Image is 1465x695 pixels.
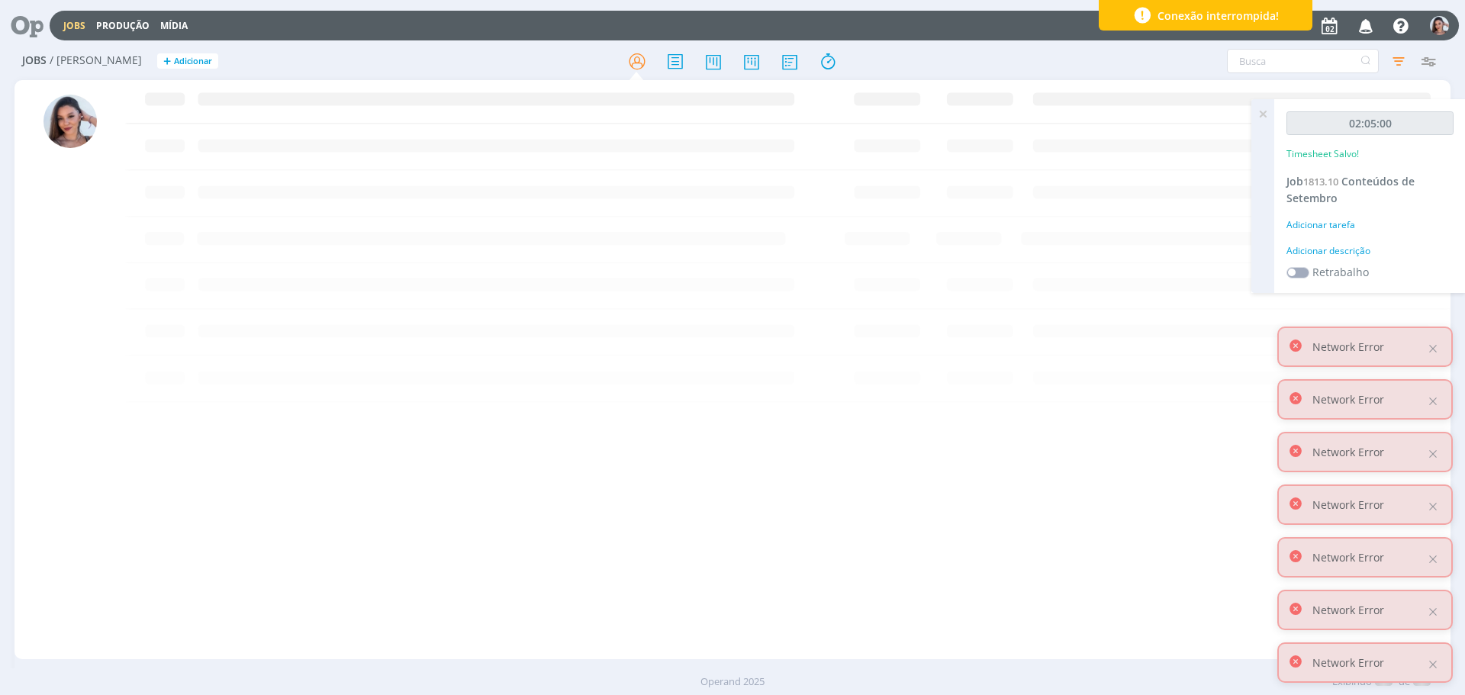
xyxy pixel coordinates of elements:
p: Network Error [1312,391,1384,407]
p: Network Error [1312,602,1384,618]
button: N [1429,12,1450,39]
a: Produção [96,19,150,32]
span: Jobs [22,54,47,67]
a: Job1813.10Conteúdos de Setembro [1286,174,1415,205]
p: Network Error [1312,444,1384,460]
p: Network Error [1312,497,1384,513]
span: Conteúdos de Setembro [1286,174,1415,205]
span: / [PERSON_NAME] [50,54,142,67]
p: Network Error [1312,655,1384,671]
button: Produção [92,20,154,32]
button: +Adicionar [157,53,218,69]
a: Mídia [160,19,188,32]
span: + [163,53,171,69]
button: Jobs [59,20,90,32]
p: Network Error [1312,339,1384,355]
p: Network Error [1312,549,1384,565]
button: Mídia [156,20,192,32]
span: Conexão interrompida! [1158,8,1279,24]
span: 1813.10 [1303,175,1338,188]
div: Adicionar tarefa [1286,218,1454,232]
input: Busca [1227,49,1379,73]
span: Adicionar [174,56,212,66]
div: Adicionar descrição [1286,244,1454,258]
img: N [43,95,97,148]
img: N [1430,16,1449,35]
label: Retrabalho [1312,264,1369,280]
p: Timesheet Salvo! [1286,147,1359,161]
a: Jobs [63,19,85,32]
